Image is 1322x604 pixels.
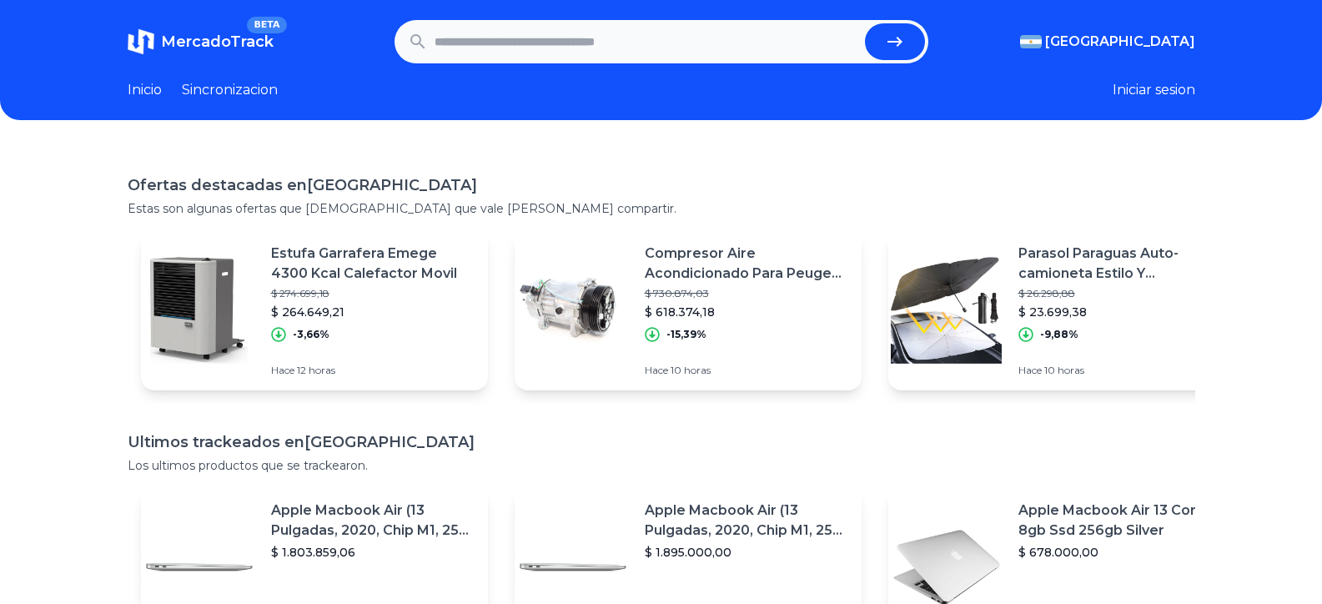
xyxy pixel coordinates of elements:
[271,287,475,300] p: $ 274.699,18
[293,328,329,341] p: -3,66%
[645,244,848,284] p: Compresor Aire Acondicionado Para Peugeot 5008 1.6 1.6 Allur
[1040,328,1078,341] p: -9,88%
[128,200,1195,217] p: Estas son algunas ofertas que [DEMOGRAPHIC_DATA] que vale [PERSON_NAME] compartir.
[141,230,488,390] a: Featured imageEstufa Garrafera Emege 4300 Kcal Calefactor Movil$ 274.699,18$ 264.649,21-3,66%Hace...
[645,544,848,561] p: $ 1.895.000,00
[645,501,848,541] p: Apple Macbook Air (13 Pulgadas, 2020, Chip M1, 256 Gb De Ssd, 8 Gb De Ram) - Plata
[1018,304,1222,320] p: $ 23.699,38
[1045,32,1195,52] span: [GEOGRAPHIC_DATA]
[888,230,1235,390] a: Featured imageParasol Paraguas Auto-camioneta Estilo Y Practicidad$ 26.298,88$ 23.699,38-9,88%Hac...
[182,80,278,100] a: Sincronizacion
[1018,244,1222,284] p: Parasol Paraguas Auto-camioneta Estilo Y Practicidad
[888,252,1005,369] img: Featured image
[645,304,848,320] p: $ 618.374,18
[1018,544,1222,561] p: $ 678.000,00
[141,252,258,369] img: Featured image
[161,33,274,51] span: MercadoTrack
[1018,364,1222,377] p: Hace 10 horas
[128,28,154,55] img: MercadoTrack
[645,364,848,377] p: Hace 10 horas
[515,252,631,369] img: Featured image
[271,364,475,377] p: Hace 12 horas
[128,28,274,55] a: MercadoTrackBETA
[271,304,475,320] p: $ 264.649,21
[1020,32,1195,52] button: [GEOGRAPHIC_DATA]
[247,17,286,33] span: BETA
[666,328,706,341] p: -15,39%
[128,430,1195,454] h1: Ultimos trackeados en [GEOGRAPHIC_DATA]
[271,244,475,284] p: Estufa Garrafera Emege 4300 Kcal Calefactor Movil
[1018,501,1222,541] p: Apple Macbook Air 13 Core I5 8gb Ssd 256gb Silver
[1020,35,1042,48] img: Argentina
[271,501,475,541] p: Apple Macbook Air (13 Pulgadas, 2020, Chip M1, 256 Gb De Ssd, 8 Gb De Ram) - Plata
[1018,287,1222,300] p: $ 26.298,88
[128,457,1195,474] p: Los ultimos productos que se trackearon.
[515,230,862,390] a: Featured imageCompresor Aire Acondicionado Para Peugeot 5008 1.6 1.6 Allur$ 730.874,03$ 618.374,1...
[128,174,1195,197] h1: Ofertas destacadas en [GEOGRAPHIC_DATA]
[645,287,848,300] p: $ 730.874,03
[128,80,162,100] a: Inicio
[271,544,475,561] p: $ 1.803.859,06
[1113,80,1195,100] button: Iniciar sesion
